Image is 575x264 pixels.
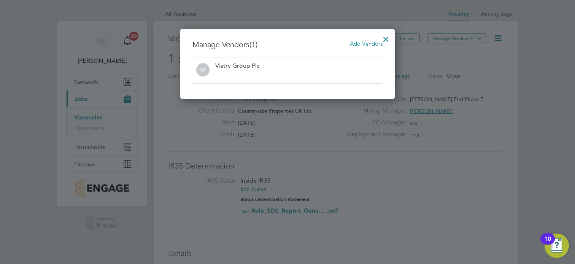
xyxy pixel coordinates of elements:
span: Add Vendors [350,40,383,47]
div: 10 [544,239,551,249]
span: VP [196,64,210,77]
span: (1) [249,40,257,49]
div: Vistry Group Plc [215,62,260,70]
button: Open Resource Center, 10 new notifications [545,234,569,258]
h3: Manage Vendors [192,40,383,49]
